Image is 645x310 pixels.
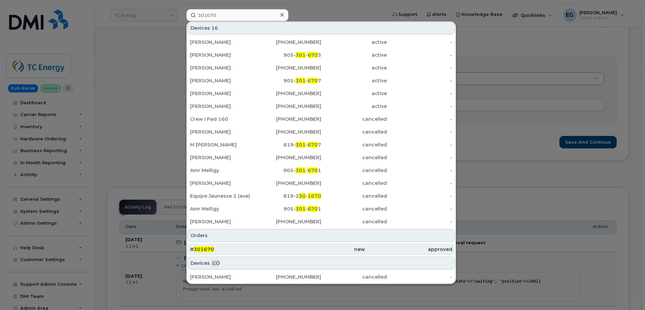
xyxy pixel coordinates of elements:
[187,23,455,35] a: [PERSON_NAME][PHONE_NUMBER]active-
[256,90,321,97] div: [PHONE_NUMBER]
[256,193,321,199] div: 819-2 -
[190,116,256,122] div: Crew I Pad 160
[387,154,453,161] div: -
[387,205,453,212] div: -
[308,78,318,84] span: 670
[296,78,306,84] span: 301
[187,257,455,270] div: Devices
[387,129,453,135] div: -
[308,167,318,173] span: 670
[308,52,318,58] span: 670
[256,167,321,174] div: 905- - 1
[256,52,321,58] div: 905- - 3
[321,218,387,225] div: cancelled
[211,260,220,266] span: .CO
[190,90,256,97] div: [PERSON_NAME]
[187,139,455,151] a: M [PERSON_NAME]819-301-6707cancelled-
[296,206,306,212] span: 301
[187,87,455,100] a: [PERSON_NAME][PHONE_NUMBER]active-
[296,52,306,58] span: 301
[190,205,256,212] div: Amr Melligy
[321,77,387,84] div: active
[387,77,453,84] div: -
[387,180,453,187] div: -
[187,75,455,87] a: [PERSON_NAME]905-301-6707active-
[256,64,321,71] div: [PHONE_NUMBER]
[296,142,306,148] span: 301
[190,193,256,199] div: Equipe Jeunesse 2 (eve)
[387,218,453,225] div: -
[187,229,455,242] div: Orders
[321,193,387,199] div: cancelled
[387,116,453,122] div: -
[187,113,455,125] a: Crew I Pad 160[PHONE_NUMBER]cancelled-
[308,193,321,199] span: 1670
[187,22,455,34] div: Devices
[187,36,455,48] a: [PERSON_NAME][PHONE_NUMBER]active-
[299,193,306,199] span: 30
[256,154,321,161] div: [PHONE_NUMBER]
[296,167,306,173] span: 301
[616,281,640,305] iframe: Messenger Launcher
[194,246,214,252] span: 301670
[321,52,387,58] div: active
[308,142,318,148] span: 670
[321,154,387,161] div: cancelled
[187,271,455,283] a: [PERSON_NAME][PHONE_NUMBER]cancelled-
[190,218,256,225] div: [PERSON_NAME]
[190,39,256,46] div: [PERSON_NAME]
[187,177,455,189] a: [PERSON_NAME][PHONE_NUMBER]cancelled-
[186,9,288,21] input: Find something...
[187,216,455,228] a: [PERSON_NAME][PHONE_NUMBER]cancelled-
[190,77,256,84] div: [PERSON_NAME]
[187,164,455,176] a: Amr Melligy905-301-6701cancelled-
[190,167,256,174] div: Amr Melligy
[256,116,321,122] div: [PHONE_NUMBER]
[387,274,453,280] div: -
[190,64,256,71] div: [PERSON_NAME]
[187,62,455,74] a: [PERSON_NAME][PHONE_NUMBER]active-
[190,180,256,187] div: [PERSON_NAME]
[256,103,321,110] div: [PHONE_NUMBER]
[321,180,387,187] div: cancelled
[387,39,453,46] div: -
[190,154,256,161] div: [PERSON_NAME]
[187,100,455,112] a: [PERSON_NAME][PHONE_NUMBER]active-
[321,103,387,110] div: active
[190,141,256,148] div: M [PERSON_NAME]
[387,64,453,71] div: -
[321,90,387,97] div: active
[321,64,387,71] div: active
[256,180,321,187] div: [PHONE_NUMBER]
[387,103,453,110] div: -
[256,129,321,135] div: [PHONE_NUMBER]
[190,103,256,110] div: [PERSON_NAME]
[308,206,318,212] span: 670
[387,193,453,199] div: -
[256,218,321,225] div: [PHONE_NUMBER]
[187,49,455,61] a: [PERSON_NAME]905-301-6703active-
[321,274,387,280] div: cancelled
[187,243,455,255] a: #301670newapproved
[256,77,321,84] div: 905- - 7
[277,246,365,253] div: new
[256,39,321,46] div: [PHONE_NUMBER]
[211,25,218,31] span: 16
[190,246,277,253] div: #
[256,141,321,148] div: 819- - 7
[190,52,256,58] div: [PERSON_NAME]
[321,116,387,122] div: cancelled
[387,52,453,58] div: -
[387,167,453,174] div: -
[187,203,455,215] a: Amr Melligy905-301-6701cancelled-
[321,205,387,212] div: cancelled
[190,129,256,135] div: [PERSON_NAME]
[321,39,387,46] div: active
[321,141,387,148] div: cancelled
[256,205,321,212] div: 905- - 1
[321,129,387,135] div: cancelled
[321,167,387,174] div: cancelled
[187,190,455,202] a: Equipe Jeunesse 2 (eve)819-230-1670cancelled-
[190,274,256,280] div: [PERSON_NAME]
[387,141,453,148] div: -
